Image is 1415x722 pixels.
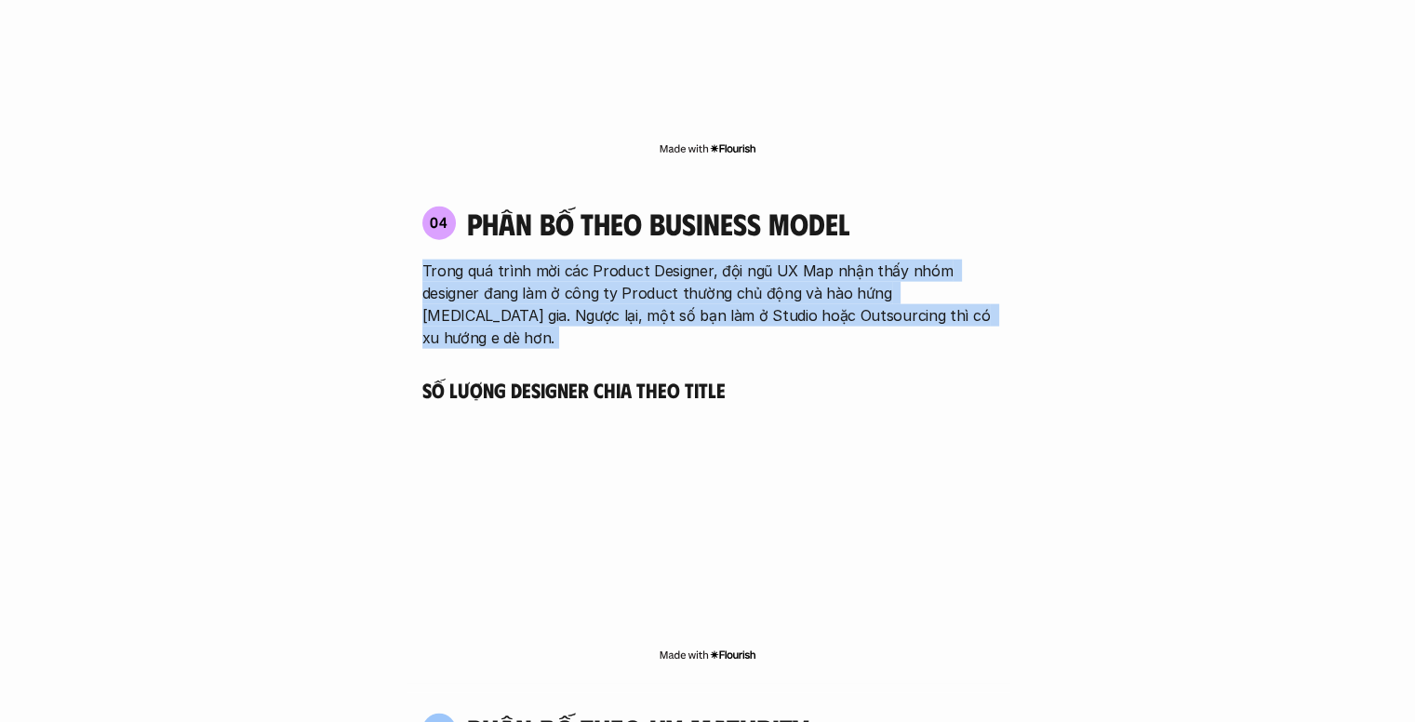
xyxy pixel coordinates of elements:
p: 04 [430,215,448,230]
h4: phân bố theo business model [467,206,849,241]
img: Made with Flourish [659,648,756,662]
p: Trong quá trình mời các Product Designer, đội ngũ UX Map nhận thấy nhóm designer đang làm ở công ... [422,260,994,349]
h5: Số lượng Designer chia theo Title [422,377,994,403]
img: Made with Flourish [659,141,756,156]
iframe: Interactive or visual content [406,402,1010,644]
